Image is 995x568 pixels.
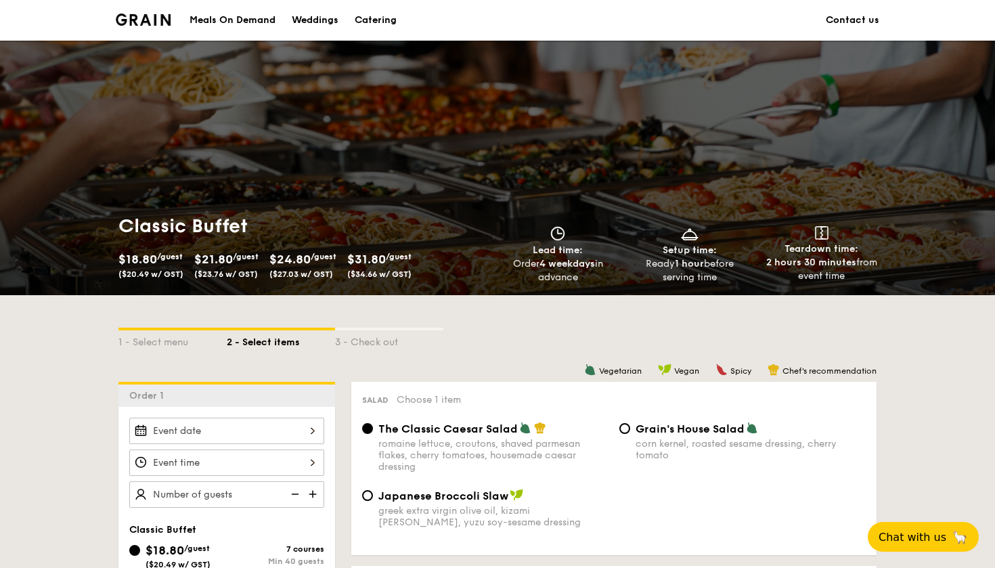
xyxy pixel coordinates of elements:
input: Event time [129,450,324,476]
span: Vegetarian [599,366,642,376]
img: icon-reduce.1d2dbef1.svg [284,481,304,507]
input: The Classic Caesar Saladromaine lettuce, croutons, shaved parmesan flakes, cherry tomatoes, house... [362,423,373,434]
span: /guest [233,252,259,261]
span: $18.80 [118,252,157,267]
div: 1 - Select menu [118,330,227,349]
input: Grain's House Saladcorn kernel, roasted sesame dressing, cherry tomato [619,423,630,434]
span: Salad [362,395,389,405]
div: 3 - Check out [335,330,443,349]
div: Min 40 guests [227,556,324,566]
span: Choose 1 item [397,394,461,406]
div: corn kernel, roasted sesame dressing, cherry tomato [636,438,866,461]
img: icon-add.58712e84.svg [304,481,324,507]
img: icon-vegetarian.fe4039eb.svg [519,422,531,434]
img: icon-vegetarian.fe4039eb.svg [584,364,596,376]
span: ($27.03 w/ GST) [269,269,333,279]
span: Teardown time: [784,243,858,255]
div: 7 courses [227,544,324,554]
strong: 2 hours 30 minutes [766,257,856,268]
img: icon-spicy.37a8142b.svg [715,364,728,376]
span: /guest [386,252,412,261]
span: ($23.76 w/ GST) [194,269,258,279]
a: Logotype [116,14,171,26]
div: from event time [761,256,882,283]
div: greek extra virgin olive oil, kizami [PERSON_NAME], yuzu soy-sesame dressing [378,505,609,528]
img: Grain [116,14,171,26]
img: icon-vegan.f8ff3823.svg [658,364,671,376]
img: icon-clock.2db775ea.svg [548,226,568,241]
span: The Classic Caesar Salad [378,422,518,435]
span: Chef's recommendation [782,366,877,376]
span: ($34.66 w/ GST) [347,269,412,279]
strong: 1 hour [675,258,704,269]
span: $24.80 [269,252,311,267]
span: $21.80 [194,252,233,267]
strong: 4 weekdays [539,258,595,269]
span: Order 1 [129,390,169,401]
span: $18.80 [146,543,184,558]
input: $18.80/guest($20.49 w/ GST)7 coursesMin 40 guests [129,545,140,556]
div: romaine lettuce, croutons, shaved parmesan flakes, cherry tomatoes, housemade caesar dressing [378,438,609,473]
div: Ready before serving time [629,257,751,284]
span: Grain's House Salad [636,422,745,435]
span: /guest [184,544,210,553]
span: $31.80 [347,252,386,267]
input: Event date [129,418,324,444]
span: Japanese Broccoli Slaw [378,489,508,502]
h1: Classic Buffet [118,214,492,238]
span: 🦙 [952,529,968,545]
button: Chat with us🦙 [868,522,979,552]
span: Lead time: [533,244,583,256]
div: 2 - Select items [227,330,335,349]
img: icon-vegetarian.fe4039eb.svg [746,422,758,434]
span: /guest [311,252,336,261]
img: icon-chef-hat.a58ddaea.svg [534,422,546,434]
img: icon-vegan.f8ff3823.svg [510,489,523,501]
input: Number of guests [129,481,324,508]
img: icon-chef-hat.a58ddaea.svg [768,364,780,376]
span: /guest [157,252,183,261]
span: ($20.49 w/ GST) [118,269,183,279]
span: Classic Buffet [129,524,196,536]
div: Order in advance [497,257,619,284]
span: Chat with us [879,531,946,544]
span: Spicy [730,366,751,376]
span: Vegan [674,366,699,376]
img: icon-teardown.65201eee.svg [815,226,828,240]
img: icon-dish.430c3a2e.svg [680,226,700,241]
input: Japanese Broccoli Slawgreek extra virgin olive oil, kizami [PERSON_NAME], yuzu soy-sesame dressing [362,490,373,501]
span: Setup time: [663,244,717,256]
